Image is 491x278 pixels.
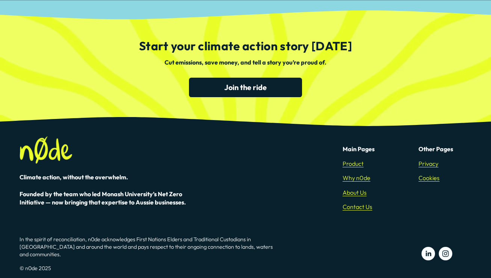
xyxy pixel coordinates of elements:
[418,159,438,168] a: Privacy
[343,203,372,211] a: Contact Us
[343,145,375,153] strong: Main Pages
[343,174,370,182] a: Why n0de
[343,159,364,168] a: Product
[20,236,281,258] p: In the spirit of reconciliation, n0de acknowledges First Nations Elders and Traditional Custodian...
[189,78,302,97] a: Join the ride
[439,247,452,260] a: Instagram
[133,39,358,53] h3: Start your climate action story [DATE]
[418,174,440,182] a: Cookies
[20,264,281,272] p: © n0de 2025
[20,173,186,206] strong: Climate action, without the overwhelm. Founded by the team who led Monash University’s Net Zero I...
[165,59,326,66] strong: Cut emissions, save money, and tell a story you’re proud of.
[422,247,435,260] a: LinkedIn
[343,188,367,197] a: About Us
[418,145,453,153] strong: Other Pages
